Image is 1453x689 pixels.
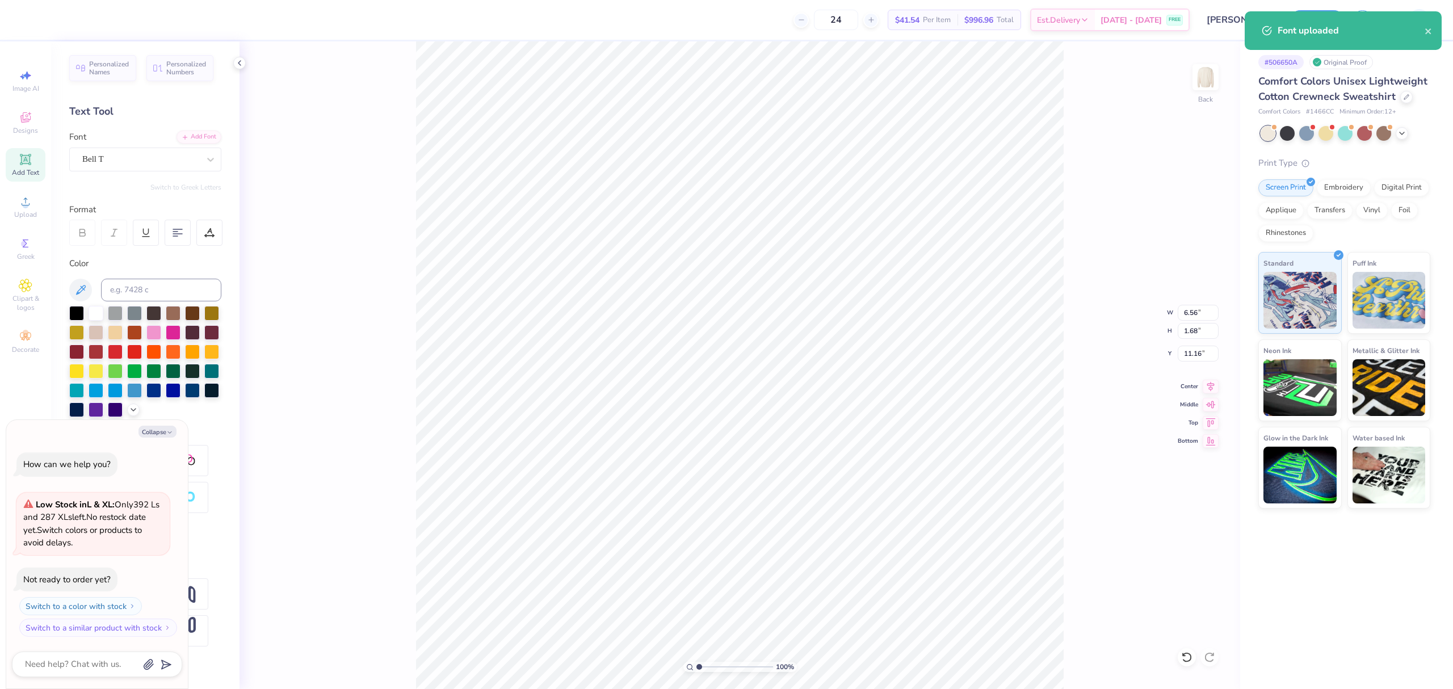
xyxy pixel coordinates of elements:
[1263,432,1328,444] span: Glow in the Dark Ink
[69,257,221,270] div: Color
[1263,257,1294,269] span: Standard
[1306,107,1334,117] span: # 1466CC
[776,662,794,672] span: 100 %
[19,619,177,637] button: Switch to a similar product with stock
[1258,55,1304,69] div: # 506650A
[1309,55,1373,69] div: Original Proof
[923,14,951,26] span: Per Item
[129,603,136,610] img: Switch to a color with stock
[1178,401,1198,409] span: Middle
[1425,24,1433,37] button: close
[1356,202,1388,219] div: Vinyl
[6,294,45,312] span: Clipart & logos
[1263,344,1291,356] span: Neon Ink
[997,14,1014,26] span: Total
[150,183,221,192] button: Switch to Greek Letters
[1263,359,1337,416] img: Neon Ink
[1258,179,1313,196] div: Screen Print
[1258,202,1304,219] div: Applique
[1198,9,1282,31] input: Untitled Design
[1263,447,1337,503] img: Glow in the Dark Ink
[12,345,39,354] span: Decorate
[1317,179,1371,196] div: Embroidery
[1307,202,1353,219] div: Transfers
[1353,432,1405,444] span: Water based Ink
[1391,202,1418,219] div: Foil
[19,597,142,615] button: Switch to a color with stock
[166,60,207,76] span: Personalized Numbers
[1258,157,1430,170] div: Print Type
[101,279,221,301] input: e.g. 7428 c
[1353,272,1426,329] img: Puff Ink
[1353,257,1376,269] span: Puff Ink
[1169,16,1181,24] span: FREE
[69,131,86,144] label: Font
[177,131,221,144] div: Add Font
[138,426,177,438] button: Collapse
[17,252,35,261] span: Greek
[1278,24,1425,37] div: Font uploaded
[1194,66,1217,89] img: Back
[1178,437,1198,445] span: Bottom
[1339,107,1396,117] span: Minimum Order: 12 +
[1258,74,1427,103] span: Comfort Colors Unisex Lightweight Cotton Crewneck Sweatshirt
[1353,344,1420,356] span: Metallic & Glitter Ink
[14,210,37,219] span: Upload
[23,459,111,470] div: How can we help you?
[164,624,171,631] img: Switch to a similar product with stock
[1263,272,1337,329] img: Standard
[1198,94,1213,104] div: Back
[1374,179,1429,196] div: Digital Print
[895,14,919,26] span: $41.54
[69,203,222,216] div: Format
[1178,383,1198,390] span: Center
[36,499,115,510] strong: Low Stock in L & XL :
[23,574,111,585] div: Not ready to order yet?
[89,60,129,76] span: Personalized Names
[23,499,159,549] span: Only 392 Ls and 287 XLs left. Switch colors or products to avoid delays.
[23,511,146,536] span: No restock date yet.
[1353,359,1426,416] img: Metallic & Glitter Ink
[12,84,39,93] span: Image AI
[1258,107,1300,117] span: Comfort Colors
[69,104,221,119] div: Text Tool
[12,168,39,177] span: Add Text
[1258,225,1313,242] div: Rhinestones
[964,14,993,26] span: $996.96
[1101,14,1162,26] span: [DATE] - [DATE]
[1037,14,1080,26] span: Est. Delivery
[13,126,38,135] span: Designs
[1178,419,1198,427] span: Top
[814,10,858,30] input: – –
[1353,447,1426,503] img: Water based Ink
